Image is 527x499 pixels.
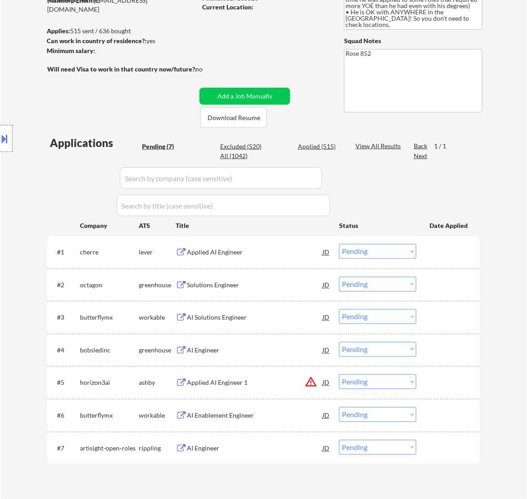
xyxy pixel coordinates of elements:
[187,248,323,257] div: Applied AI Engineer
[322,374,331,391] div: JD
[434,142,455,151] div: 1 / 1
[57,281,73,290] div: #2
[187,444,323,453] div: AI Engineer
[220,151,265,160] div: All (1042)
[187,379,323,388] div: Applied AI Engineer 1
[47,36,194,45] div: yes
[139,313,176,322] div: workable
[57,346,73,355] div: #4
[200,107,267,128] button: Download Resume
[80,379,139,388] div: horizon3ai
[220,142,265,151] div: Excluded (520)
[139,411,176,420] div: workable
[322,342,331,358] div: JD
[139,379,176,388] div: ashby
[322,277,331,293] div: JD
[57,379,73,388] div: #5
[47,37,146,45] strong: Can work in country of residence?:
[80,248,139,257] div: cherre
[187,411,323,420] div: AI Enablement Engineer
[57,248,73,257] div: #1
[47,27,196,36] div: 515 sent / 636 bought
[139,248,176,257] div: lever
[322,244,331,260] div: JD
[142,142,187,151] div: Pending (7)
[305,376,317,388] button: warning_amber
[187,281,323,290] div: Solutions Engineer
[414,151,428,160] div: Next
[202,3,253,11] strong: Current Location:
[322,407,331,423] div: JD
[47,47,95,54] strong: Minimum salary:
[80,313,139,322] div: butterflymx
[322,440,331,456] div: JD
[414,142,428,151] div: Back
[355,142,403,151] div: View All Results
[80,444,139,453] div: artisight-open-roles
[199,88,290,105] button: Add a Job Manually
[57,411,73,420] div: #6
[139,444,176,453] div: rippling
[187,346,323,355] div: AI Engineer
[57,444,73,453] div: #7
[139,221,176,230] div: ATS
[57,313,73,322] div: #3
[298,142,343,151] div: Applied (515)
[47,27,70,35] strong: Applies:
[80,221,139,230] div: Company
[187,313,323,322] div: AI Solutions Engineer
[344,36,483,45] div: Squad Notes
[117,195,330,216] input: Search by title (case sensitive)
[139,346,176,355] div: greenhouse
[139,281,176,290] div: greenhouse
[430,221,469,230] div: Date Applied
[120,167,322,189] input: Search by company (case sensitive)
[176,221,331,230] div: Title
[322,309,331,325] div: JD
[195,65,221,74] div: no
[80,346,139,355] div: bobsledinc
[80,281,139,290] div: octagon
[80,411,139,420] div: butterflymx
[339,217,416,233] div: Status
